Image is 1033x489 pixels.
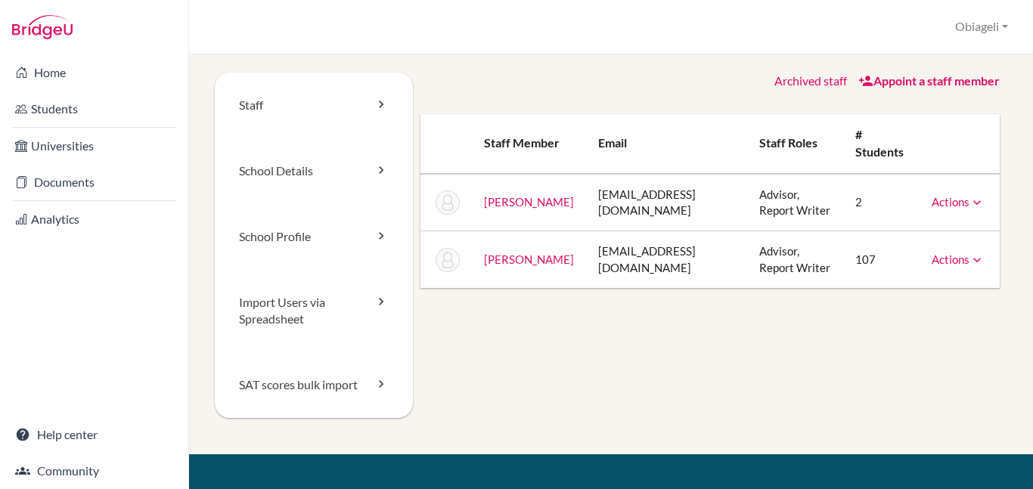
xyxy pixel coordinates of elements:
a: SAT scores bulk import [215,352,413,418]
th: Email [586,114,747,174]
a: Appoint a staff member [858,73,1000,88]
th: Staff roles [747,114,842,174]
a: Help center [3,419,185,450]
td: 107 [843,231,920,288]
a: Actions [932,195,985,209]
td: 2 [843,174,920,231]
th: Staff member [472,114,586,174]
img: Deborah Ajayi [436,190,460,215]
td: Advisor, Report Writer [747,174,842,231]
a: School Details [215,138,413,204]
a: Archived staff [774,73,847,88]
img: Bridge-U [12,15,73,39]
a: Actions [932,252,985,266]
th: # students [843,114,920,174]
a: Students [3,94,185,124]
a: Staff [215,73,413,138]
a: Documents [3,167,185,197]
td: Advisor, Report Writer [747,231,842,288]
td: [EMAIL_ADDRESS][DOMAIN_NAME] [586,231,747,288]
a: [PERSON_NAME] [484,195,574,209]
a: Universities [3,131,185,161]
a: Community [3,456,185,486]
a: Import Users via Spreadsheet [215,270,413,353]
img: Obiageli Okebugwu [436,248,460,272]
td: [EMAIL_ADDRESS][DOMAIN_NAME] [586,174,747,231]
a: School Profile [215,204,413,270]
button: Obiageli [948,13,1015,41]
a: Home [3,57,185,88]
a: Analytics [3,204,185,234]
a: [PERSON_NAME] [484,252,574,266]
